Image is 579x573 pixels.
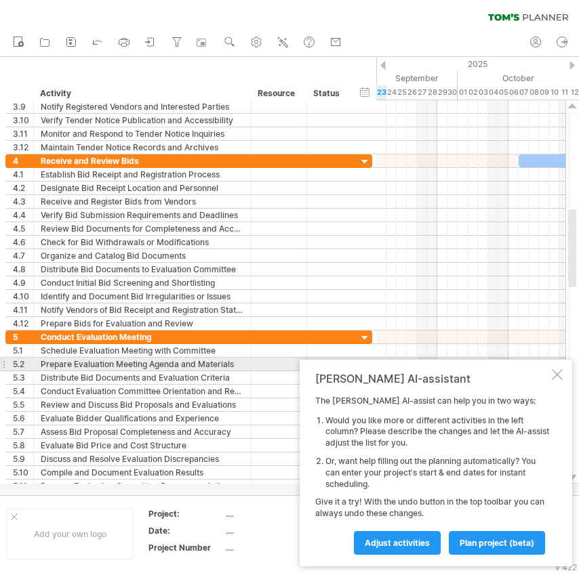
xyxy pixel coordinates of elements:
[13,452,33,465] div: 5.9
[13,236,33,249] div: 4.6
[508,85,519,100] div: Monday, 6 October 2025
[13,331,33,343] div: 5
[427,85,437,100] div: Sunday, 28 September 2025
[226,508,340,519] div: ....
[13,344,33,357] div: 5.1
[41,182,244,194] div: Designate Bid Receipt Location and Personnel
[13,209,33,221] div: 4.4
[13,412,33,425] div: 5.6
[41,439,244,452] div: Evaluate Bid Price and Cost Structure
[13,127,33,140] div: 3.11
[315,396,549,554] div: The [PERSON_NAME] AI-assist can help you in two ways: Give it a try! With the undo button in the ...
[41,331,244,343] div: Conduct Evaluation Meeting
[41,371,244,384] div: Distribute Bid Documents and Evaluation Criteria
[13,141,33,154] div: 3.12
[13,358,33,370] div: 5.2
[407,85,417,100] div: Friday, 26 September 2025
[41,195,244,208] div: Receive and Register Bids from Vendors
[148,542,223,553] div: Project Number
[386,85,397,100] div: Wednesday, 24 September 2025
[13,439,33,452] div: 5.8
[148,508,223,519] div: Project:
[13,385,33,398] div: 5.4
[41,263,244,276] div: Distribute Bid Documents to Evaluation Committee
[40,87,243,100] div: Activity
[13,425,33,438] div: 5.7
[41,358,244,370] div: Prepare Evaluation Meeting Agenda and Materials
[397,85,407,100] div: Thursday, 25 September 2025
[41,100,244,113] div: Notify Registered Vendors and Interested Parties
[41,127,244,140] div: Monitor and Respond to Tender Notice Inquiries
[41,154,244,167] div: Receive and Review Bids
[460,538,534,548] span: plan project (beta)
[315,372,549,385] div: [PERSON_NAME] AI-assistant
[13,100,33,113] div: 3.9
[13,114,33,127] div: 3.10
[498,85,508,100] div: Sunday, 5 October 2025
[41,425,244,438] div: Assess Bid Proposal Completeness and Accuracy
[41,209,244,221] div: Verify Bid Submission Requirements and Deadlines
[41,480,244,492] div: Prepare Evaluation Committee Recommendations
[13,154,33,167] div: 4
[13,263,33,276] div: 4.8
[354,531,441,555] a: Adjust activities
[449,531,545,555] a: plan project (beta)
[41,249,244,262] div: Organize and Catalog Bid Documents
[7,509,134,559] div: Add your own logo
[559,85,570,100] div: Saturday, 11 October 2025
[41,303,244,316] div: Notify Vendors of Bid Receipt and Registration Status
[365,538,430,548] span: Adjust activities
[549,85,559,100] div: Friday, 10 October 2025
[13,398,33,411] div: 5.5
[41,290,244,303] div: Identify and Document Bid Irregularities or Issues
[488,85,498,100] div: Saturday, 4 October 2025
[13,317,33,330] div: 4.12
[41,222,244,235] div: Review Bid Documents for Completeness and Accuracy
[529,85,539,100] div: Wednesday, 8 October 2025
[13,195,33,208] div: 4.3
[13,276,33,289] div: 4.9
[13,168,33,181] div: 4.1
[148,525,223,536] div: Date:
[41,168,244,181] div: Establish Bid Receipt and Registration Process
[13,249,33,262] div: 4.7
[41,398,244,411] div: Review and Discuss Bid Proposals and Evaluations
[13,371,33,384] div: 5.3
[447,85,458,100] div: Tuesday, 30 September 2025
[555,562,577,572] div: v 422
[41,236,244,249] div: Check for Bid Withdrawals or Modifications
[13,480,33,492] div: 5.11
[41,276,244,289] div: Conduct Initial Bid Screening and Shortlisting
[226,525,340,536] div: ....
[13,290,33,303] div: 4.10
[539,85,549,100] div: Thursday, 9 October 2025
[376,85,386,100] div: Tuesday, 23 September 2025
[258,87,299,100] div: Resource
[437,85,447,100] div: Monday, 29 September 2025
[41,385,244,398] div: Conduct Evaluation Committee Orientation and Review
[458,85,468,100] div: Wednesday, 1 October 2025
[41,452,244,465] div: Discuss and Resolve Evaluation Discrepancies
[417,85,427,100] div: Saturday, 27 September 2025
[41,412,244,425] div: Evaluate Bidder Qualifications and Experience
[41,317,244,330] div: Prepare Bids for Evaluation and Review
[313,87,343,100] div: Status
[41,114,244,127] div: Verify Tender Notice Publication and Accessibility
[13,466,33,479] div: 5.10
[13,303,33,316] div: 4.11
[519,85,529,100] div: Tuesday, 7 October 2025
[41,466,244,479] div: Compile and Document Evaluation Results
[13,222,33,235] div: 4.5
[468,85,478,100] div: Thursday, 2 October 2025
[325,456,549,490] li: Or, want help filling out the planning automatically? You can enter your project's start & end da...
[325,415,549,449] li: Would you like more or different activities in the left column? Please describe the changes and l...
[41,344,244,357] div: Schedule Evaluation Meeting with Committee
[41,141,244,154] div: Maintain Tender Notice Records and Archives
[478,85,488,100] div: Friday, 3 October 2025
[226,542,340,553] div: ....
[13,182,33,194] div: 4.2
